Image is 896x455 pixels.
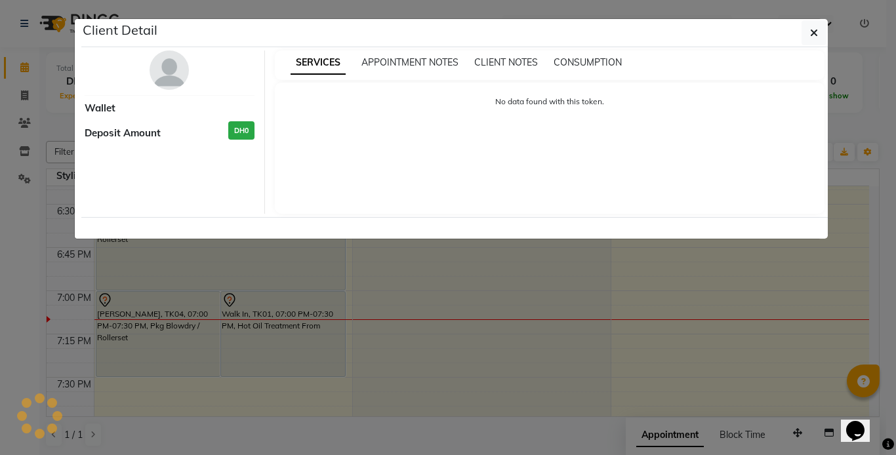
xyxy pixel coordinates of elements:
[85,101,115,116] span: Wallet
[228,121,255,140] h3: DH0
[83,20,157,40] h5: Client Detail
[841,403,883,442] iframe: chat widget
[291,51,346,75] span: SERVICES
[474,56,538,68] span: CLIENT NOTES
[288,96,812,108] p: No data found with this token.
[85,126,161,141] span: Deposit Amount
[361,56,458,68] span: APPOINTMENT NOTES
[554,56,622,68] span: CONSUMPTION
[150,50,189,90] img: avatar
